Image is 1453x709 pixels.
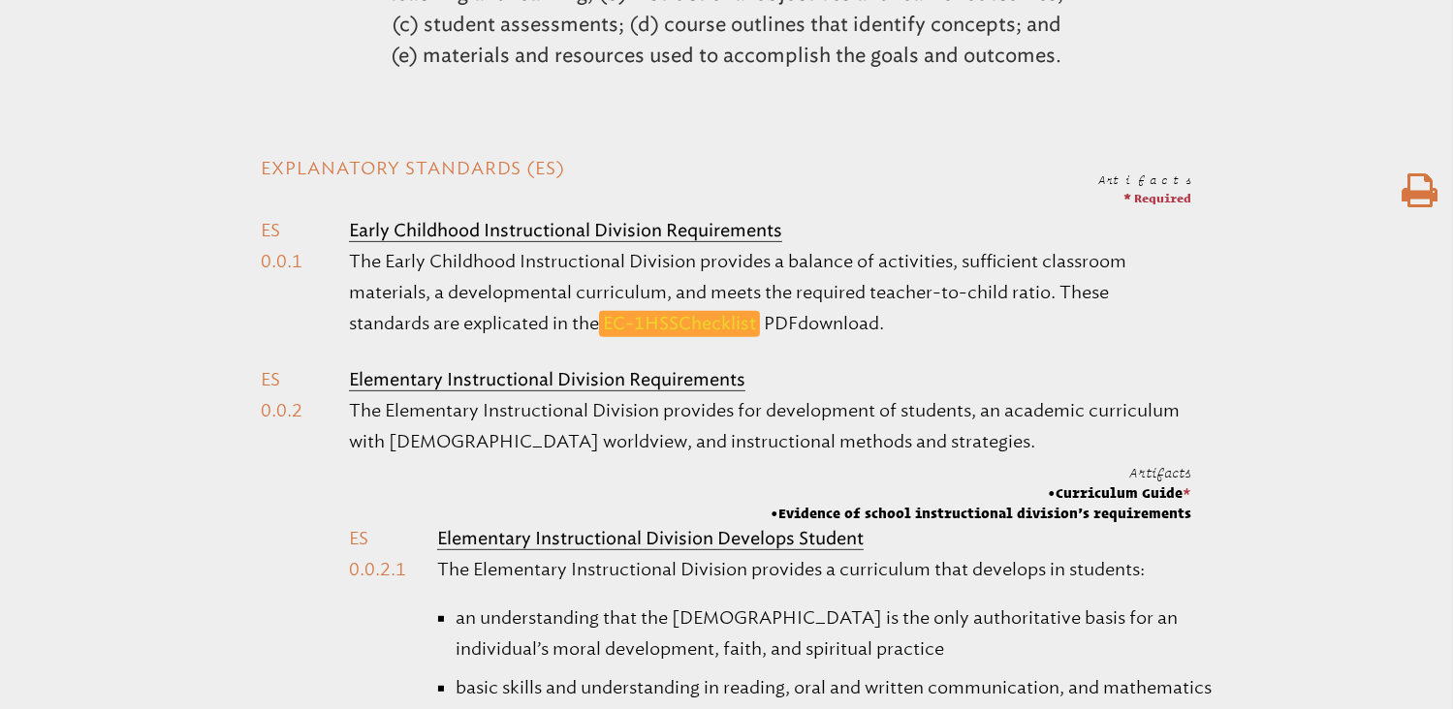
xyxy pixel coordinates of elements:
[645,313,679,334] span: HSS
[349,246,1191,339] p: The Early Childhood Instructional Division provides a balance of activities, sufficient classroom...
[456,672,1231,703] li: basic skills and understanding in reading, oral and written communication, and mathematics
[1099,172,1192,186] span: Artifacts
[262,156,1192,182] h2: Explanatory Standards (ES)
[349,395,1191,457] p: The Elementary Instructional Division provides for development of students, an academic curriculu...
[349,220,782,241] b: Early Childhood Instructional Division Requirements
[349,369,745,390] b: Elementary Instructional Division Requirements
[437,554,1191,585] p: The Elementary Instructional Division provides a curriculum that develops in students:
[1124,191,1192,204] span: * Required
[437,528,864,549] b: Elementary Instructional Division Develops Student
[599,311,760,337] a: EC-1HSSChecklist
[772,504,1192,523] span: Evidence of school instructional division’s requirements
[772,483,1192,503] span: Curriculum Guide
[456,602,1231,664] li: an understanding that the [DEMOGRAPHIC_DATA] is the only authoritative basis for an individual’s ...
[1130,465,1192,480] span: Artifacts
[764,313,798,334] span: PDF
